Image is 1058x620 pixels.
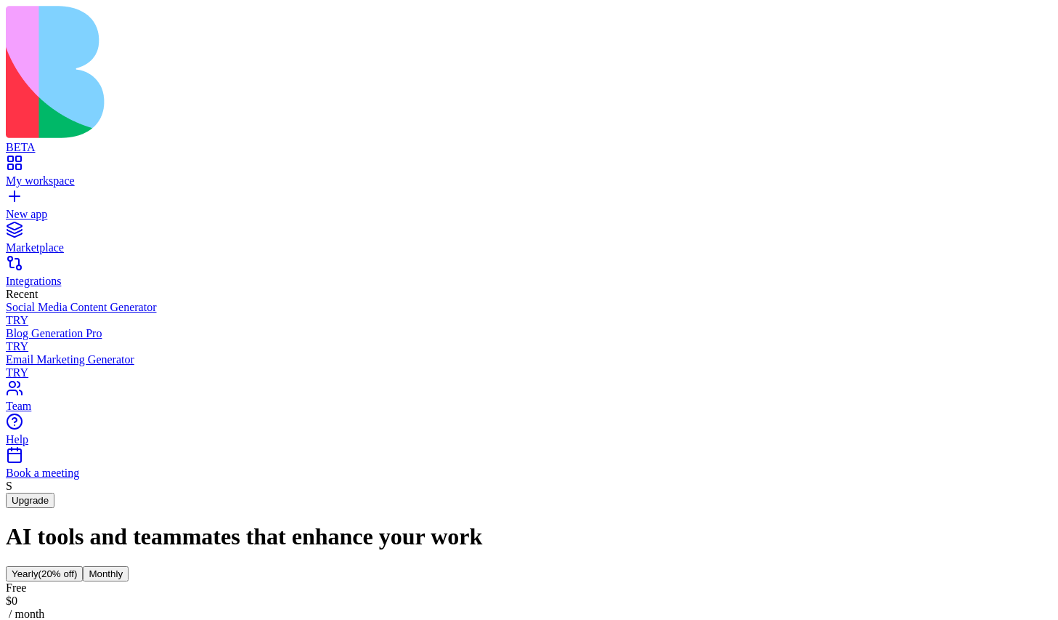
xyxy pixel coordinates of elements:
img: logo [6,6,590,138]
div: Email Marketing Generator [6,353,1052,366]
span: (20% off) [38,568,78,579]
a: Blog Generation ProTRY [6,327,1052,353]
a: New app [6,195,1052,221]
h1: AI tools and teammates that enhance your work [6,523,1052,550]
span: Recent [6,288,38,300]
div: Book a meeting [6,467,1052,480]
button: Upgrade [6,493,54,508]
div: Free [6,581,1052,595]
div: Integrations [6,275,1052,288]
div: My workspace [6,174,1052,188]
a: Upgrade [6,494,54,506]
div: Help [6,433,1052,446]
a: BETA [6,128,1052,154]
div: Social Media Content Generator [6,301,1052,314]
div: Marketplace [6,241,1052,254]
div: BETA [6,141,1052,154]
div: $ 0 [6,595,1052,608]
div: TRY [6,340,1052,353]
a: Social Media Content GeneratorTRY [6,301,1052,327]
a: Team [6,387,1052,413]
a: Marketplace [6,228,1052,254]
div: TRY [6,366,1052,379]
div: Team [6,400,1052,413]
button: Monthly [83,566,129,581]
a: Book a meeting [6,454,1052,480]
a: Integrations [6,262,1052,288]
div: Blog Generation Pro [6,327,1052,340]
button: Yearly [6,566,83,581]
span: S [6,480,12,492]
div: New app [6,208,1052,221]
a: My workspace [6,161,1052,188]
a: Email Marketing GeneratorTRY [6,353,1052,379]
a: Help [6,420,1052,446]
div: TRY [6,314,1052,327]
